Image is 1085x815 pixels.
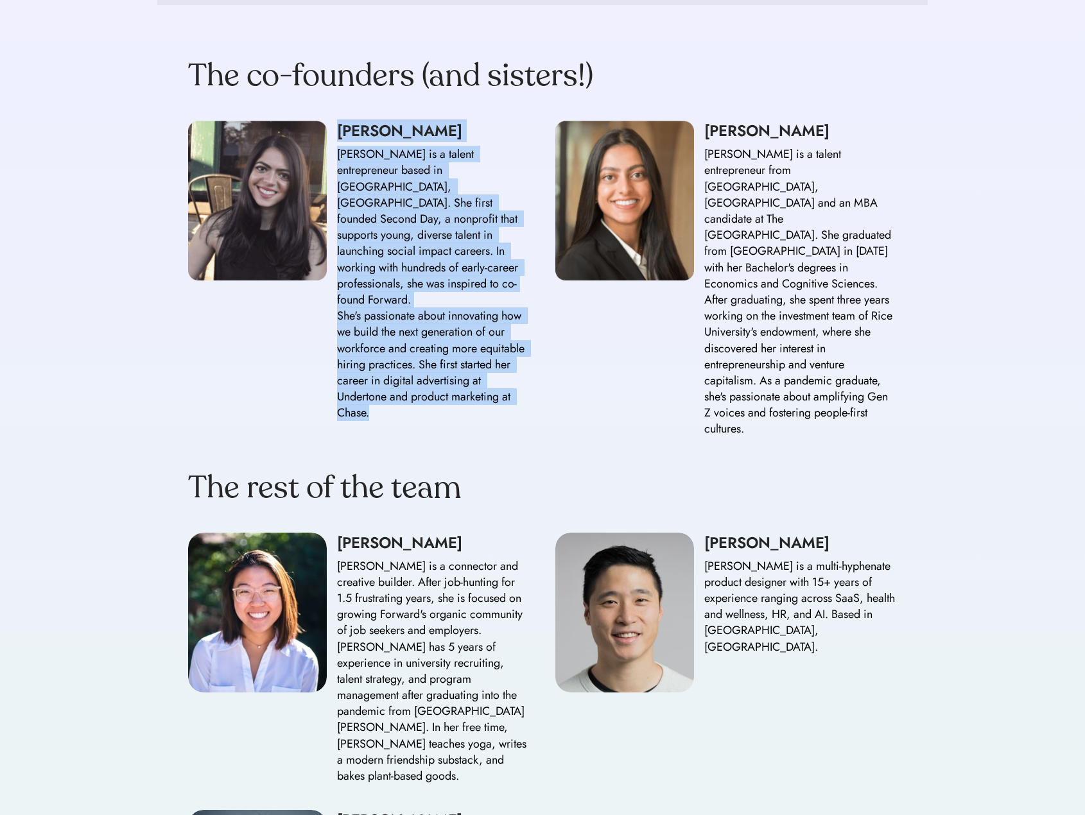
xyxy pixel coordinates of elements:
div: [PERSON_NAME] [704,121,897,141]
div: [PERSON_NAME] is a talent entrepreneur from [GEOGRAPHIC_DATA], [GEOGRAPHIC_DATA] and an MBA candi... [704,146,897,437]
img: mariam-headshot.png [188,121,327,280]
div: The rest of the team [188,468,462,507]
div: [PERSON_NAME] is a connector and creative builder. After job-hunting for 1.5 frustrating years, s... [337,558,530,785]
div: [PERSON_NAME] is a talent entrepreneur based in [GEOGRAPHIC_DATA], [GEOGRAPHIC_DATA]. She first f... [337,146,530,421]
div: [PERSON_NAME] is a multi-hyphenate product designer with 15+ years of experience ranging across S... [704,558,897,655]
img: Sondra%20Yu%20Headshot.jpg [188,533,327,692]
img: portrait-flau.jpg [555,533,694,692]
div: The co-founders (and sisters!) [188,56,593,95]
div: [PERSON_NAME] [704,533,897,553]
div: [PERSON_NAME] [337,121,530,141]
div: [PERSON_NAME] [337,533,530,553]
img: amina-headshot.png [555,121,694,280]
